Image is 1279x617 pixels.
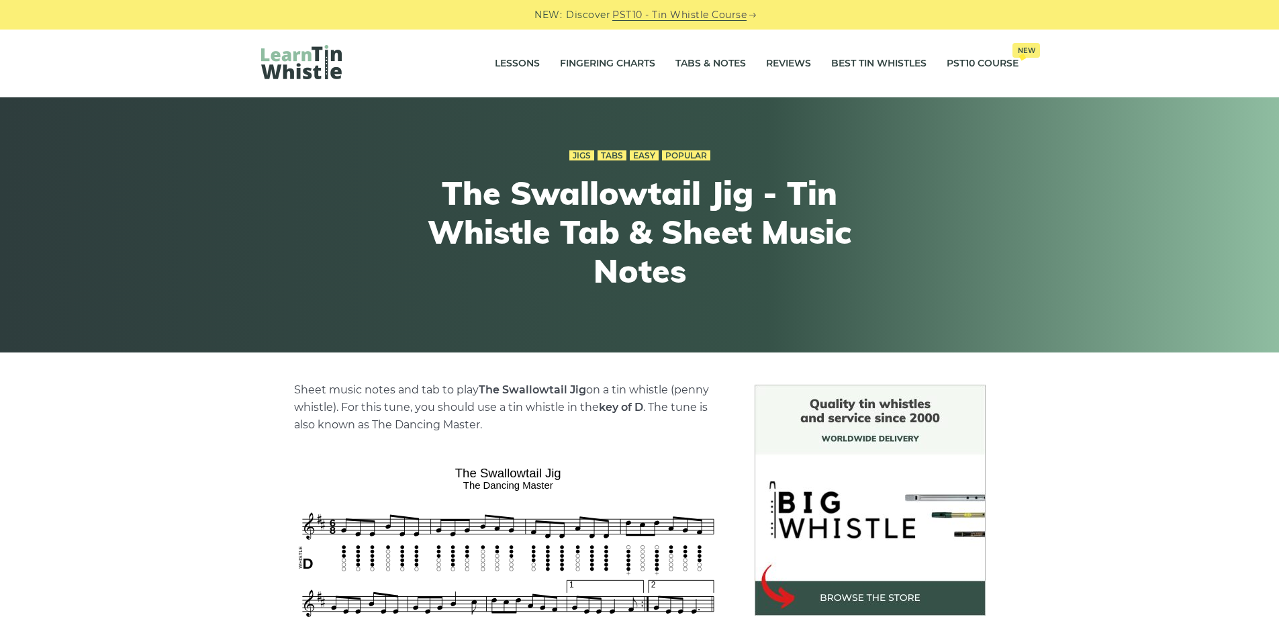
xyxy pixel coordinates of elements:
[479,383,586,396] strong: The Swallowtail Jig
[261,45,342,79] img: LearnTinWhistle.com
[495,47,540,81] a: Lessons
[947,47,1019,81] a: PST10 CourseNew
[755,385,986,616] img: BigWhistle Tin Whistle Store
[569,150,594,161] a: Jigs
[766,47,811,81] a: Reviews
[1012,43,1040,58] span: New
[294,381,722,434] p: Sheet music notes and tab to play on a tin whistle (penny whistle). For this tune, you should use...
[560,47,655,81] a: Fingering Charts
[598,150,626,161] a: Tabs
[662,150,710,161] a: Popular
[630,150,659,161] a: Easy
[675,47,746,81] a: Tabs & Notes
[831,47,927,81] a: Best Tin Whistles
[599,401,643,414] strong: key of D
[393,174,887,290] h1: The Swallowtail Jig - Tin Whistle Tab & Sheet Music Notes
